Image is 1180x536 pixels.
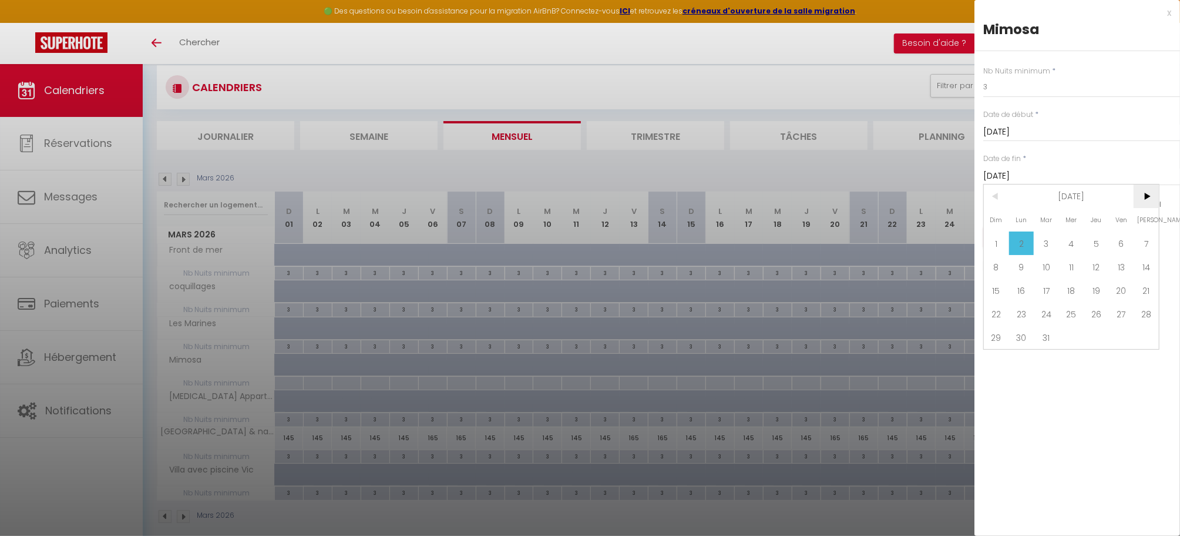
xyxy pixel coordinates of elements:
span: 29 [984,326,1009,349]
span: 25 [1059,302,1084,326]
span: 6 [1109,232,1134,255]
span: 17 [1034,279,1059,302]
span: Jeu [1084,208,1109,232]
span: 30 [1009,326,1034,349]
span: 1 [984,232,1009,255]
span: 31 [1034,326,1059,349]
span: 11 [1059,255,1084,279]
span: 23 [1009,302,1034,326]
span: 20 [1109,279,1134,302]
span: 9 [1009,255,1034,279]
span: 21 [1134,279,1159,302]
span: 19 [1084,279,1109,302]
span: < [984,185,1009,208]
span: Mar [1034,208,1059,232]
span: 10 [1034,255,1059,279]
span: 15 [984,279,1009,302]
span: 14 [1134,255,1159,279]
span: 8 [984,255,1009,279]
span: 3 [1034,232,1059,255]
span: 12 [1084,255,1109,279]
div: x [974,6,1171,20]
span: [PERSON_NAME] [1134,208,1159,232]
span: Dim [984,208,1009,232]
span: 13 [1109,255,1134,279]
span: 5 [1084,232,1109,255]
span: 7 [1134,232,1159,255]
span: 18 [1059,279,1084,302]
span: Lun [1009,208,1034,232]
button: Ouvrir le widget de chat LiveChat [9,5,45,40]
span: 28 [1134,302,1159,326]
span: 16 [1009,279,1034,302]
span: > [1134,185,1159,208]
span: 22 [984,302,1009,326]
span: Mer [1059,208,1084,232]
span: [DATE] [1009,185,1134,208]
label: Date de fin [983,153,1021,165]
span: 24 [1034,302,1059,326]
span: 26 [1084,302,1109,326]
span: 27 [1109,302,1134,326]
label: Date de début [983,109,1033,120]
label: Nb Nuits minimum [983,66,1050,77]
span: Ven [1109,208,1134,232]
span: 4 [1059,232,1084,255]
div: Mimosa [983,20,1171,39]
span: 2 [1009,232,1034,255]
